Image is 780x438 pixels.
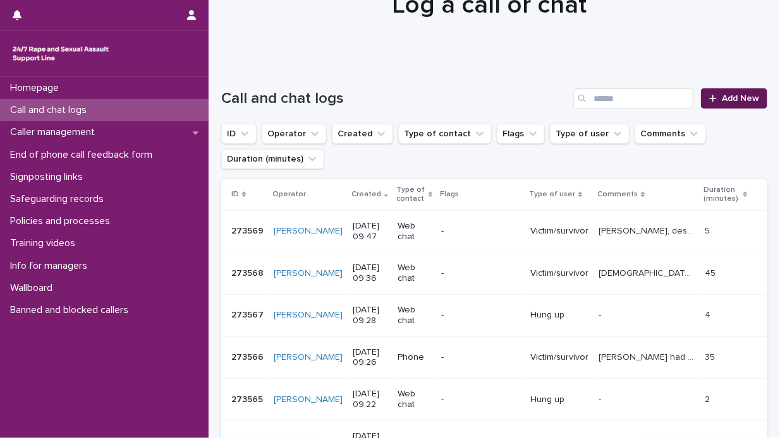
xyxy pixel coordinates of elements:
[231,350,266,363] p: 273566
[353,305,387,326] p: [DATE] 09:28
[705,266,719,279] p: 45
[5,171,93,183] p: Signposting links
[441,268,520,279] p: -
[353,221,387,242] p: [DATE] 09:47
[5,215,120,227] p: Policies and processes
[221,124,257,144] button: ID
[529,187,575,201] p: Type of user
[530,352,588,363] p: Victim/survivor
[530,268,588,279] p: Victim/survivor
[701,88,767,109] a: Add New
[5,304,138,316] p: Banned and blocked callers
[262,124,327,144] button: Operator
[398,124,492,144] button: Type of contact
[398,263,431,284] p: Web chat
[351,187,381,201] p: Created
[530,226,588,237] p: Victim/survivor
[705,392,713,405] p: 2
[440,187,459,201] p: Flags
[221,210,767,252] tr: 273569273569 [PERSON_NAME] [DATE] 09:47Web chat-Victim/survivor[PERSON_NAME], described experienc...
[5,237,85,249] p: Training videos
[10,41,111,66] img: rhQMoQhaT3yELyF149Cw
[221,336,767,379] tr: 273566273566 [PERSON_NAME] [DATE] 09:26Phone-Victim/survivor[PERSON_NAME] had a disruptive night'...
[221,379,767,421] tr: 273565273565 [PERSON_NAME] [DATE] 09:22Web chat-Hung up-- 22
[274,310,343,321] a: [PERSON_NAME]
[722,94,759,103] span: Add New
[530,310,588,321] p: Hung up
[599,266,698,279] p: Female visitor disclosed rape. We discussed her feelings around the rape. We also discussed her p...
[221,294,767,336] tr: 273567273567 [PERSON_NAME] [DATE] 09:28Web chat-Hung up-- 44
[231,266,266,279] p: 273568
[5,82,69,94] p: Homepage
[705,223,713,237] p: 5
[599,350,698,363] p: Nora had a disruptive night's sleep due to nightmares. She talked about the grounding techniques ...
[441,226,520,237] p: -
[231,392,265,405] p: 273565
[396,183,425,206] p: Type of contact
[5,282,63,294] p: Wallboard
[274,394,343,405] a: [PERSON_NAME]
[5,126,105,138] p: Caller management
[441,310,520,321] p: -
[530,394,588,405] p: Hung up
[441,394,520,405] p: -
[398,221,431,242] p: Web chat
[597,187,638,201] p: Comments
[221,149,324,169] button: Duration (minutes)
[231,223,266,237] p: 273569
[221,252,767,295] tr: 273568273568 [PERSON_NAME] [DATE] 09:36Web chat-Victim/survivor[DEMOGRAPHIC_DATA] visitor disclos...
[231,307,266,321] p: 273567
[550,124,630,144] button: Type of user
[5,104,97,116] p: Call and chat logs
[497,124,545,144] button: Flags
[705,307,714,321] p: 4
[398,352,431,363] p: Phone
[353,263,387,284] p: [DATE] 09:36
[599,307,604,321] p: -
[353,389,387,410] p: [DATE] 09:22
[231,187,239,201] p: ID
[274,268,343,279] a: [PERSON_NAME]
[332,124,393,144] button: Created
[704,183,740,206] p: Duration (minutes)
[274,352,343,363] a: [PERSON_NAME]
[398,389,431,410] p: Web chat
[635,124,706,144] button: Comments
[272,187,306,201] p: Operator
[441,352,520,363] p: -
[599,223,698,237] p: Maisie, described experiencing sexual violence and operator gave emotional support.
[353,347,387,369] p: [DATE] 09:26
[573,88,693,109] input: Search
[398,305,431,326] p: Web chat
[274,226,343,237] a: [PERSON_NAME]
[5,149,162,161] p: End of phone call feedback form
[599,392,604,405] p: -
[221,90,568,108] h1: Call and chat logs
[5,193,114,205] p: Safeguarding records
[5,260,97,272] p: Info for managers
[705,350,718,363] p: 35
